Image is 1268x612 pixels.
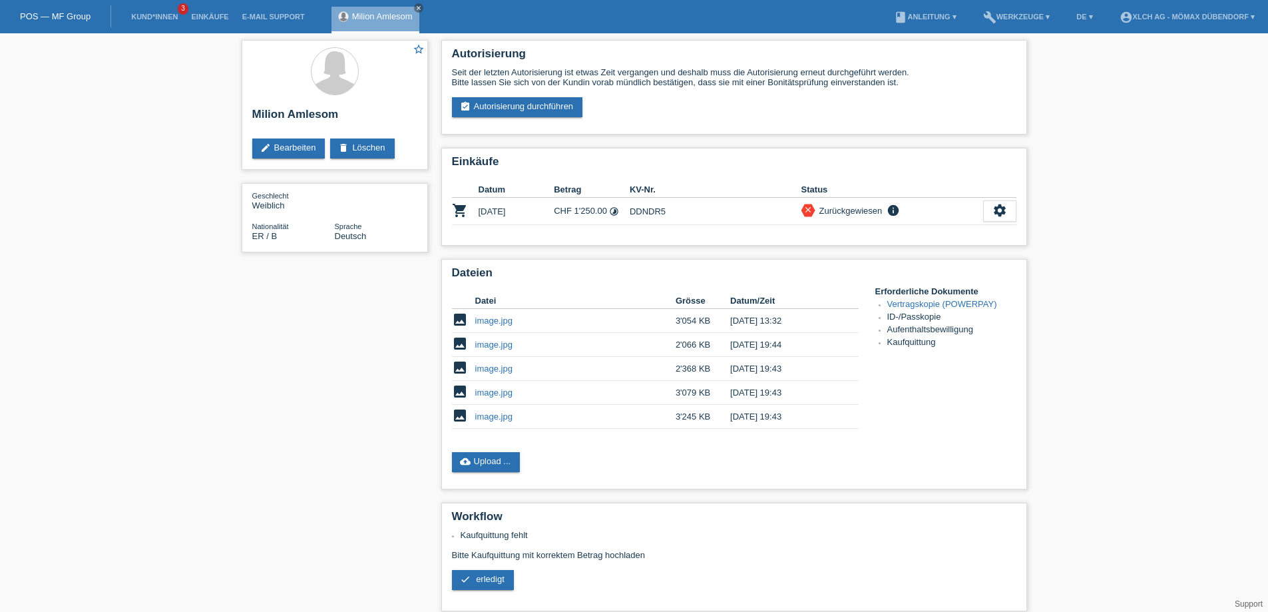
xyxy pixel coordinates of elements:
li: Aufenthaltsbewilligung [887,324,1016,337]
a: image.jpg [475,364,513,374]
span: erledigt [476,574,505,584]
a: image.jpg [475,316,513,326]
th: KV-Nr. [630,182,801,198]
th: Datei [475,293,676,309]
h2: Workflow [452,510,1016,530]
a: bookAnleitung ▾ [887,13,962,21]
a: POS — MF Group [20,11,91,21]
i: delete [338,143,349,153]
a: editBearbeiten [252,139,325,158]
td: [DATE] 19:44 [730,333,839,357]
th: Grösse [676,293,730,309]
span: Eritrea / B / 05.05.2010 [252,231,278,241]
a: Einkäufe [184,13,235,21]
h2: Milion Amlesom [252,108,417,128]
i: account_circle [1120,11,1133,24]
i: edit [260,143,271,153]
a: buildWerkzeuge ▾ [976,13,1057,21]
a: close [414,3,423,13]
a: deleteLöschen [330,139,394,158]
li: Kaufquittung fehlt [461,530,1016,540]
td: CHF 1'250.00 [554,198,630,225]
td: 2'066 KB [676,333,730,357]
td: [DATE] [479,198,554,225]
div: Bitte Kaufquittung mit korrektem Betrag hochladen [452,530,1016,600]
th: Betrag [554,182,630,198]
span: Nationalität [252,222,289,230]
td: 3'079 KB [676,381,730,405]
td: [DATE] 13:32 [730,309,839,333]
i: Fixe Raten - Zinsübernahme durch Kunde (6 Raten) [609,206,619,216]
a: assignment_turned_inAutorisierung durchführen [452,97,583,117]
i: build [983,11,996,24]
div: Zurückgewiesen [815,204,883,218]
h4: Erforderliche Dokumente [875,286,1016,296]
a: check erledigt [452,570,514,590]
i: info [885,204,901,217]
a: E-Mail Support [236,13,312,21]
li: Kaufquittung [887,337,1016,350]
a: cloud_uploadUpload ... [452,452,521,472]
a: image.jpg [475,388,513,398]
td: DDNDR5 [630,198,801,225]
i: close [803,205,813,214]
h2: Dateien [452,266,1016,286]
a: Vertragskopie (POWERPAY) [887,299,997,309]
h2: Autorisierung [452,47,1016,67]
td: [DATE] 19:43 [730,405,839,429]
th: Datum [479,182,554,198]
i: settings [992,203,1007,218]
i: image [452,312,468,328]
i: image [452,336,468,352]
a: DE ▾ [1070,13,1099,21]
i: close [415,5,422,11]
a: star_border [413,43,425,57]
i: check [460,574,471,585]
li: ID-/Passkopie [887,312,1016,324]
td: 3'245 KB [676,405,730,429]
a: image.jpg [475,412,513,422]
a: account_circleXLCH AG - Mömax Dübendorf ▾ [1113,13,1261,21]
i: book [894,11,907,24]
th: Datum/Zeit [730,293,839,309]
span: Sprache [335,222,362,230]
a: image.jpg [475,340,513,350]
h2: Einkäufe [452,155,1016,175]
i: image [452,360,468,376]
a: Milion Amlesom [352,11,413,21]
div: Weiblich [252,190,335,210]
td: 3'054 KB [676,309,730,333]
i: star_border [413,43,425,55]
div: Seit der letzten Autorisierung ist etwas Zeit vergangen und deshalb muss die Autorisierung erneut... [452,67,1016,87]
i: POSP00026819 [452,202,468,218]
span: Deutsch [335,231,367,241]
a: Kund*innen [124,13,184,21]
th: Status [801,182,983,198]
span: Geschlecht [252,192,289,200]
td: [DATE] 19:43 [730,381,839,405]
td: [DATE] 19:43 [730,357,839,381]
i: cloud_upload [460,456,471,467]
a: Support [1235,599,1263,609]
span: 3 [178,3,188,15]
i: image [452,384,468,400]
i: image [452,408,468,424]
td: 2'368 KB [676,357,730,381]
i: assignment_turned_in [460,101,471,112]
